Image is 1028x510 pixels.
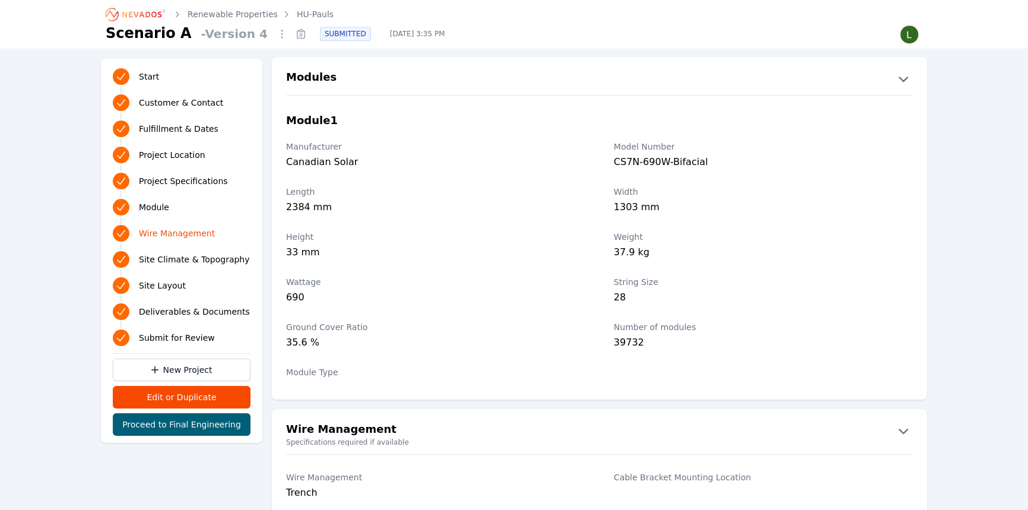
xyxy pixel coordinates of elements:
[286,471,585,483] label: Wire Management
[614,231,913,243] label: Weight
[614,186,913,198] label: Width
[286,335,585,352] div: 35.6 %
[272,438,927,447] small: Specifications required if available
[286,155,585,172] div: Canadian Solar
[139,280,186,292] span: Site Layout
[113,359,250,381] a: New Project
[614,276,913,288] label: String Size
[286,290,585,307] div: 690
[286,112,338,129] h3: Module 1
[614,245,913,262] div: 37.9 kg
[113,413,250,436] button: Proceed to Final Engineering
[286,186,585,198] label: Length
[286,231,585,243] label: Height
[139,97,223,109] span: Customer & Contact
[286,245,585,262] div: 33 mm
[106,5,334,24] nav: Breadcrumb
[614,321,913,333] label: Number of modules
[139,71,159,83] span: Start
[614,335,913,352] div: 39732
[272,421,927,440] button: Wire Management
[900,25,919,44] img: Lamar Washington
[286,276,585,288] label: Wattage
[139,254,249,265] span: Site Climate & Topography
[286,141,585,153] label: Manufacturer
[139,306,250,318] span: Deliverables & Documents
[188,8,278,20] a: Renewable Properties
[320,27,371,41] div: SUBMITTED
[139,332,215,344] span: Submit for Review
[286,321,585,333] label: Ground Cover Ratio
[614,200,913,217] div: 1303 mm
[286,366,585,378] label: Module Type
[614,471,913,483] label: Cable Bracket Mounting Location
[196,26,272,42] span: - Version 4
[286,69,337,88] h2: Modules
[139,201,169,213] span: Module
[272,69,927,88] button: Modules
[139,123,218,135] span: Fulfillment & Dates
[614,155,913,172] div: CS7N-690W-Bifacial
[614,141,913,153] label: Model Number
[106,24,192,43] h1: Scenario A
[139,149,205,161] span: Project Location
[286,421,396,440] h2: Wire Management
[380,29,455,39] span: [DATE] 3:35 PM
[614,290,913,307] div: 28
[113,66,250,349] nav: Progress
[286,486,585,500] div: Trench
[139,175,228,187] span: Project Specifications
[139,227,215,239] span: Wire Management
[297,8,334,20] a: HU-Pauls
[286,200,585,217] div: 2384 mm
[113,386,250,408] button: Edit or Duplicate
